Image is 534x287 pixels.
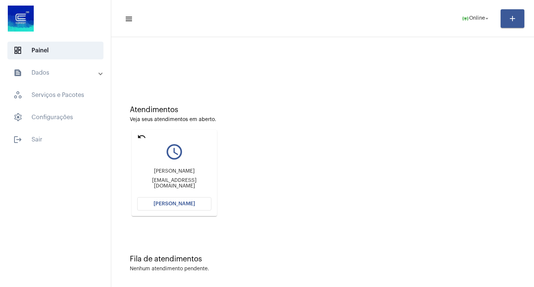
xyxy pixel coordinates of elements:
span: [PERSON_NAME] [154,201,195,206]
span: sidenav icon [13,91,22,100]
span: Configurações [7,108,103,126]
span: Serviços e Pacotes [7,86,103,104]
span: Sair [7,131,103,149]
button: Online [457,11,495,26]
span: sidenav icon [13,113,22,122]
mat-panel-title: Dados [13,68,99,77]
mat-icon: arrow_drop_down [484,15,490,22]
mat-icon: sidenav icon [13,68,22,77]
mat-expansion-panel-header: sidenav iconDados [4,64,111,82]
mat-icon: online_prediction [462,15,469,22]
div: Nenhum atendimento pendente. [130,266,209,272]
mat-icon: query_builder [137,143,211,161]
mat-icon: undo [137,132,146,141]
span: sidenav icon [13,46,22,55]
mat-icon: add [508,14,517,23]
img: d4669ae0-8c07-2337-4f67-34b0df7f5ae4.jpeg [6,4,36,33]
span: Painel [7,42,103,59]
button: [PERSON_NAME] [137,197,211,211]
mat-icon: sidenav icon [13,135,22,144]
div: Atendimentos [130,106,515,114]
span: Online [469,16,485,21]
div: [EMAIL_ADDRESS][DOMAIN_NAME] [137,178,211,189]
div: Veja seus atendimentos em aberto. [130,117,515,123]
div: [PERSON_NAME] [137,169,211,174]
div: Fila de atendimentos [130,255,515,263]
mat-icon: sidenav icon [125,14,132,23]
